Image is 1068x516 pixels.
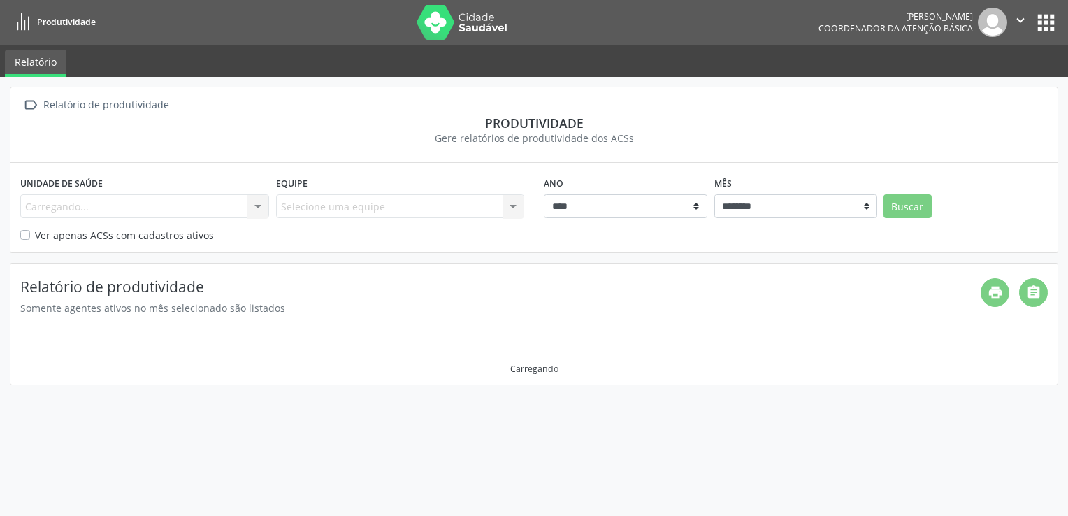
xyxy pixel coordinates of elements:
label: Ano [544,173,563,194]
h4: Relatório de produtividade [20,278,981,296]
div: Gere relatórios de produtividade dos ACSs [20,131,1048,145]
button: apps [1034,10,1058,35]
label: Ver apenas ACSs com cadastros ativos [35,228,214,243]
div: Produtividade [20,115,1048,131]
span: Coordenador da Atenção Básica [818,22,973,34]
label: Unidade de saúde [20,173,103,194]
a: Produtividade [10,10,96,34]
span: Produtividade [37,16,96,28]
a: Relatório [5,50,66,77]
button: Buscar [883,194,932,218]
button:  [1007,8,1034,37]
div: Somente agentes ativos no mês selecionado são listados [20,301,981,315]
div: Relatório de produtividade [41,95,171,115]
label: Mês [714,173,732,194]
i:  [20,95,41,115]
i:  [1013,13,1028,28]
label: Equipe [276,173,308,194]
img: img [978,8,1007,37]
div: Carregando [510,363,558,375]
div: [PERSON_NAME] [818,10,973,22]
a:  Relatório de produtividade [20,95,171,115]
